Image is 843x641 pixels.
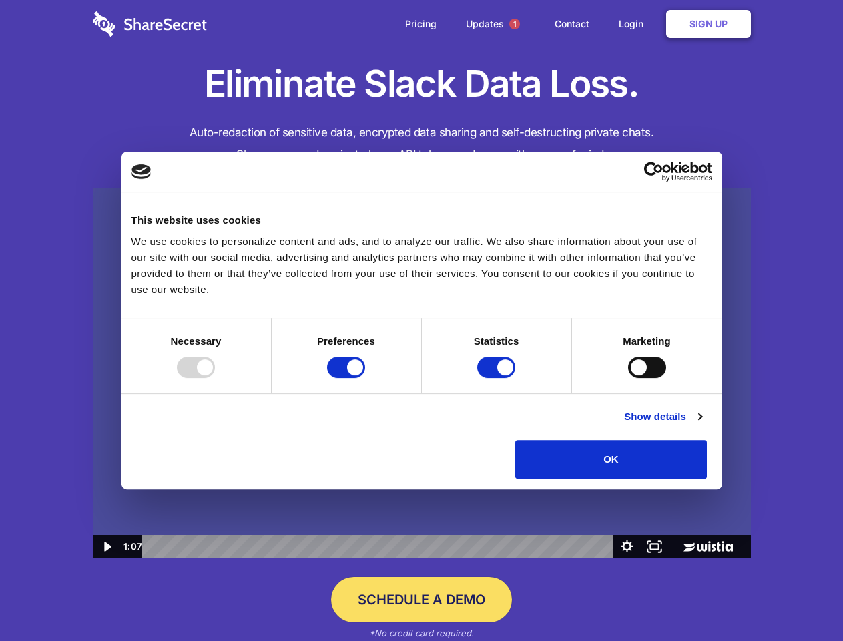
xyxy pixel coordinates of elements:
div: Playbar [152,535,607,558]
img: Sharesecret [93,188,751,559]
a: Contact [541,3,603,45]
span: 1 [509,19,520,29]
img: logo-wordmark-white-trans-d4663122ce5f474addd5e946df7df03e33cb6a1c49d2221995e7729f52c070b2.svg [93,11,207,37]
img: logo [131,164,152,179]
button: OK [515,440,707,479]
div: We use cookies to personalize content and ads, and to analyze our traffic. We also share informat... [131,234,712,298]
a: Login [605,3,663,45]
a: Sign Up [666,10,751,38]
a: Pricing [392,3,450,45]
div: This website uses cookies [131,212,712,228]
h4: Auto-redaction of sensitive data, encrypted data sharing and self-destructing private chats. Shar... [93,122,751,166]
a: Show details [624,409,701,425]
button: Fullscreen [641,535,668,558]
strong: Preferences [317,335,375,347]
button: Show settings menu [613,535,641,558]
strong: Marketing [623,335,671,347]
button: Play Video [93,535,120,558]
em: *No credit card required. [369,628,474,638]
h1: Eliminate Slack Data Loss. [93,60,751,108]
strong: Statistics [474,335,519,347]
strong: Necessary [171,335,222,347]
a: Schedule a Demo [331,577,512,622]
a: Usercentrics Cookiebot - opens in a new window [595,162,712,182]
a: Wistia Logo -- Learn More [668,535,750,558]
